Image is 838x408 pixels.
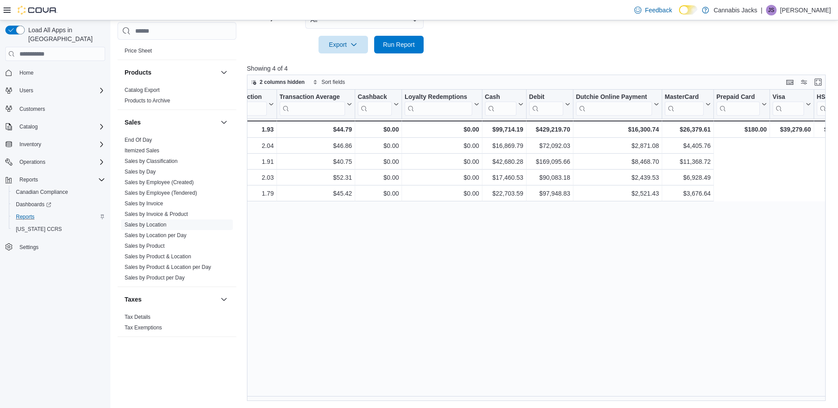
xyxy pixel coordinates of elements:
div: 1.93 [203,124,273,135]
p: Cannabis Jacks [713,5,757,15]
a: Sales by Product & Location [125,253,191,260]
span: Tax Details [125,314,151,321]
span: Operations [19,159,46,166]
span: Home [16,67,105,78]
a: Products to Archive [125,98,170,104]
a: Feedback [631,1,675,19]
span: Sales by Classification [125,158,178,165]
span: Reports [19,176,38,183]
a: Catalog Export [125,87,159,93]
span: Customers [19,106,45,113]
button: Sort fields [309,77,349,87]
span: [US_STATE] CCRS [16,226,62,233]
div: $0.00 [358,124,399,135]
div: $0.00 [405,124,479,135]
span: Settings [19,244,38,251]
button: Users [16,85,37,96]
div: John Shelegey [766,5,777,15]
a: Sales by Product per Day [125,275,185,281]
button: Customers [2,102,109,115]
p: Showing 4 of 4 [247,64,832,73]
span: Users [16,85,105,96]
a: Home [16,68,37,78]
span: Sales by Location [125,221,167,228]
span: Customers [16,103,105,114]
span: Catalog [19,123,38,130]
button: 2 columns hidden [247,77,308,87]
button: Operations [16,157,49,167]
span: Feedback [645,6,672,15]
span: Sales by Product & Location [125,253,191,260]
h3: Products [125,68,152,77]
p: [PERSON_NAME] [780,5,831,15]
button: Catalog [16,121,41,132]
a: Sales by Location per Day [125,232,186,238]
div: Products [118,85,236,110]
span: Sales by Product per Day [125,274,185,281]
button: Reports [2,174,109,186]
span: Run Report [383,40,415,49]
button: Inventory [16,139,45,150]
button: Sales [125,118,217,127]
p: | [761,5,762,15]
span: Sort fields [322,79,345,86]
span: Reports [16,174,105,185]
button: Taxes [125,295,217,304]
div: $16,300.74 [576,124,659,135]
span: Price Sheet [125,47,152,54]
button: Taxes [219,294,229,305]
button: Reports [9,211,109,223]
button: [US_STATE] CCRS [9,223,109,235]
span: Sales by Product [125,242,165,249]
div: $180.00 [717,124,767,135]
span: 2 columns hidden [260,79,305,86]
span: Inventory [19,141,41,148]
div: Pricing [118,45,236,60]
a: Dashboards [12,199,55,210]
span: Home [19,69,34,76]
button: Enter fullscreen [813,77,823,87]
button: Catalog [2,121,109,133]
nav: Complex example [5,63,105,276]
a: End Of Day [125,137,152,143]
button: Run Report [374,36,424,53]
a: Sales by Employee (Created) [125,179,194,185]
button: Inventory [2,138,109,151]
a: Canadian Compliance [12,187,72,197]
span: Dashboards [12,199,105,210]
a: Sales by Employee (Tendered) [125,190,197,196]
div: $26,379.61 [665,124,711,135]
div: Sales [118,135,236,287]
button: Canadian Compliance [9,186,109,198]
a: Sales by Product & Location per Day [125,264,211,270]
button: Sales [219,117,229,128]
span: Canadian Compliance [12,187,105,197]
div: Taxes [118,312,236,336]
a: Price Sheet [125,48,152,54]
a: Dashboards [9,198,109,211]
a: Sales by Day [125,169,156,175]
span: Reports [12,212,105,222]
div: $39,279.60 [773,124,811,135]
button: Reports [16,174,42,185]
button: Users [2,84,109,97]
span: Catalog [16,121,105,132]
div: $99,714.19 [485,124,523,135]
div: $429,219.70 [529,124,570,135]
span: Sales by Invoice & Product [125,211,188,218]
a: Tax Exemptions [125,325,162,331]
span: JS [768,5,774,15]
div: $44.79 [279,124,352,135]
span: End Of Day [125,136,152,144]
a: Reports [12,212,38,222]
a: Sales by Invoice [125,200,163,207]
span: Inventory [16,139,105,150]
span: Dashboards [16,201,51,208]
span: Products to Archive [125,97,170,104]
button: Products [125,68,217,77]
img: Cova [18,6,57,15]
